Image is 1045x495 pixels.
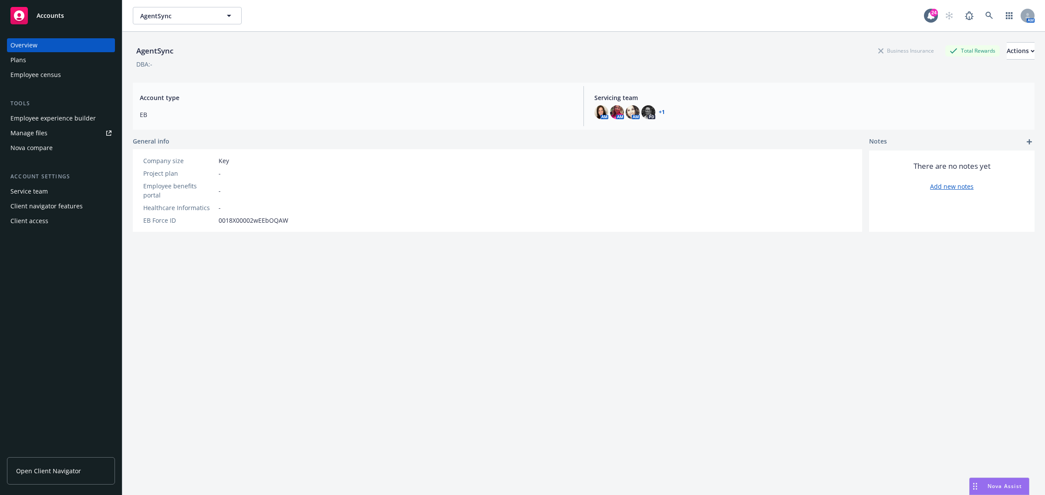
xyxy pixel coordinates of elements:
div: Company size [143,156,215,165]
span: There are no notes yet [914,161,991,171]
a: Service team [7,184,115,198]
a: Start snowing [940,7,958,24]
a: +1 [659,110,665,115]
span: Account type [140,93,573,102]
span: General info [133,137,169,146]
div: Overview [10,38,37,52]
div: Business Insurance [874,45,938,56]
img: photo [641,105,655,119]
a: Employee experience builder [7,111,115,125]
a: Accounts [7,3,115,28]
button: AgentSync [133,7,242,24]
span: - [219,203,221,212]
div: Employee benefits portal [143,181,215,200]
span: 0018X00002wEEbOQAW [219,216,288,225]
div: Manage files [10,126,47,140]
div: Drag to move [970,478,981,495]
div: Client navigator features [10,199,83,213]
div: Service team [10,184,48,198]
a: Overview [7,38,115,52]
button: Nova Assist [969,478,1029,495]
span: Servicing team [594,93,1028,102]
img: photo [594,105,608,119]
div: Client access [10,214,48,228]
a: Client navigator features [7,199,115,213]
span: Accounts [37,12,64,19]
a: Manage files [7,126,115,140]
span: EB [140,110,573,119]
span: - [219,169,221,178]
a: add [1024,137,1035,147]
div: 24 [930,9,938,17]
div: Nova compare [10,141,53,155]
span: - [219,186,221,195]
div: Plans [10,53,26,67]
button: Actions [1007,42,1035,60]
div: Employee census [10,68,61,82]
a: Search [981,7,998,24]
div: Healthcare Informatics [143,203,215,212]
div: DBA: - [136,60,152,69]
div: EB Force ID [143,216,215,225]
a: Plans [7,53,115,67]
a: Add new notes [930,182,974,191]
span: AgentSync [140,11,216,20]
div: Total Rewards [945,45,1000,56]
a: Report a Bug [961,7,978,24]
div: AgentSync [133,45,177,57]
span: Nova Assist [988,482,1022,490]
a: Switch app [1001,7,1018,24]
div: Account settings [7,172,115,181]
span: Open Client Navigator [16,466,81,475]
img: photo [610,105,624,119]
span: Key [219,156,229,165]
a: Nova compare [7,141,115,155]
span: Notes [869,137,887,147]
div: Employee experience builder [10,111,96,125]
div: Actions [1007,43,1035,59]
img: photo [626,105,640,119]
div: Project plan [143,169,215,178]
div: Tools [7,99,115,108]
a: Employee census [7,68,115,82]
a: Client access [7,214,115,228]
